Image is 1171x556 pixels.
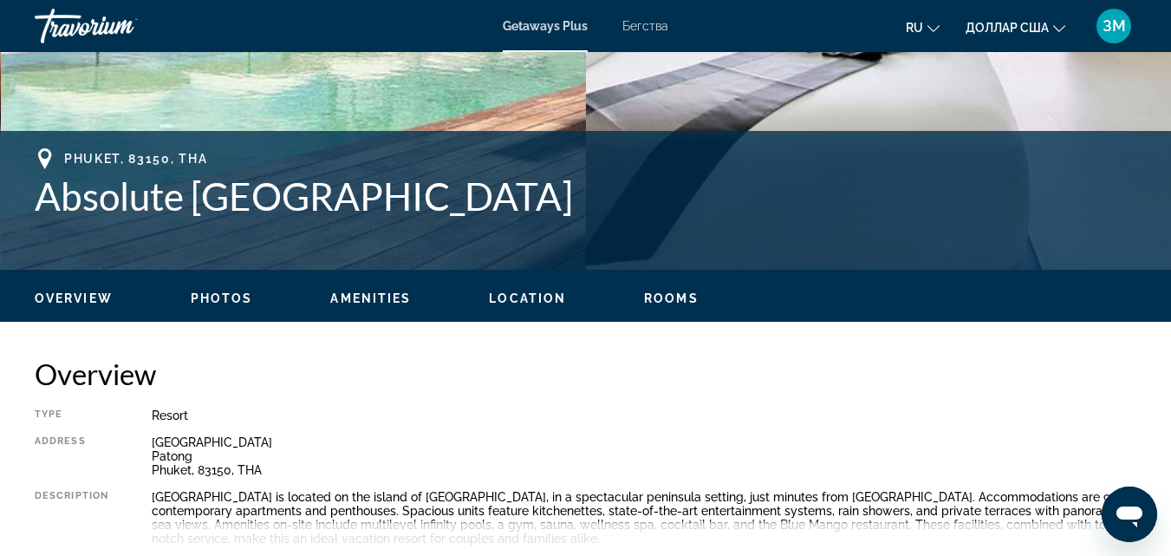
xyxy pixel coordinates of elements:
[35,173,1136,219] h1: Absolute [GEOGRAPHIC_DATA]
[906,15,940,40] button: Изменить язык
[191,291,253,306] button: Photos
[35,490,108,546] div: Description
[152,409,1136,422] div: Resort
[330,291,411,306] button: Amenities
[35,356,1136,391] h2: Overview
[1091,8,1136,44] button: Меню пользователя
[966,15,1065,40] button: Изменить валюту
[35,409,108,422] div: Type
[644,291,699,306] button: Rooms
[503,19,588,33] a: Getaways Plus
[191,291,253,305] span: Photos
[35,3,208,49] a: Травориум
[489,291,566,306] button: Location
[152,490,1136,546] div: [GEOGRAPHIC_DATA] is located on the island of [GEOGRAPHIC_DATA], in a spectacular peninsula setti...
[1102,487,1157,542] iframe: Кнопка запуска окна обмена сообщениями
[35,291,113,305] span: Overview
[622,19,668,33] a: Бегства
[35,291,113,306] button: Overview
[330,291,411,305] span: Amenities
[644,291,699,305] span: Rooms
[489,291,566,305] span: Location
[152,435,1136,477] div: [GEOGRAPHIC_DATA] Patong Phuket, 83150, THA
[1103,16,1126,35] font: ЗМ
[35,435,108,477] div: Address
[64,152,207,166] span: Phuket, 83150, THA
[906,21,923,35] font: ru
[966,21,1049,35] font: доллар США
